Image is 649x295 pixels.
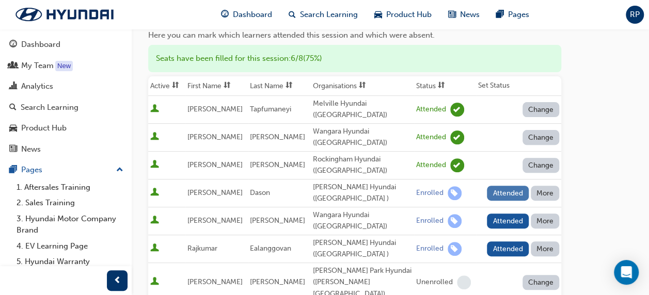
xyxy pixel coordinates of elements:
span: User is active [150,216,159,226]
div: Enrolled [416,188,444,198]
div: Analytics [21,80,53,92]
button: Pages [4,160,128,179]
span: Ealanggovan [250,244,291,253]
div: Unenrolled [416,277,453,287]
a: news-iconNews [440,4,488,25]
div: Tooltip anchor [55,61,73,71]
span: [PERSON_NAME] [250,216,305,225]
a: 2. Sales Training [12,195,128,211]
a: 5. Hyundai Warranty [12,254,128,270]
button: Attended [487,241,529,256]
span: User is active [150,188,159,198]
div: Open Intercom Messenger [614,260,639,285]
span: [PERSON_NAME] [250,277,305,286]
span: guage-icon [9,40,17,50]
th: Toggle SortBy [414,76,476,96]
span: guage-icon [221,8,229,21]
button: RP [626,6,644,24]
span: sorting-icon [286,81,293,90]
span: [PERSON_NAME] [187,105,243,113]
div: Product Hub [21,122,67,134]
span: pages-icon [496,8,504,21]
a: Dashboard [4,35,128,54]
button: More [531,214,560,228]
button: Change [523,158,560,173]
div: Melville Hyundai ([GEOGRAPHIC_DATA]) [313,98,412,121]
span: [PERSON_NAME] [187,216,243,225]
div: Wangara Hyundai ([GEOGRAPHIC_DATA]) [313,209,412,233]
span: sorting-icon [438,81,445,90]
span: learningRecordVerb_NONE-icon [457,275,471,289]
th: Toggle SortBy [148,76,185,96]
span: User is active [150,104,159,114]
span: up-icon [116,163,123,177]
button: Change [523,275,560,290]
a: Analytics [4,77,128,96]
button: Attended [487,214,529,228]
span: [PERSON_NAME] [250,133,305,141]
span: sorting-icon [359,81,366,90]
th: Toggle SortBy [248,76,310,96]
span: chart-icon [9,82,17,91]
button: Attended [487,186,529,201]
span: Rajkumar [187,244,217,253]
div: Attended [416,160,446,170]
span: [PERSON_NAME] [187,188,243,197]
div: News [21,143,41,155]
span: [PERSON_NAME] [187,160,243,169]
span: [PERSON_NAME] [187,277,243,286]
span: learningRecordVerb_ENROLL-icon [448,186,462,200]
span: pages-icon [9,166,17,175]
span: people-icon [9,61,17,71]
div: Seats have been filled for this session : 6 / 8 ( 75% ) [148,45,561,72]
span: User is active [150,132,159,142]
span: news-icon [448,8,456,21]
span: Search Learning [300,9,358,21]
div: [PERSON_NAME] Hyundai ([GEOGRAPHIC_DATA] ) [313,182,412,205]
div: [PERSON_NAME] Hyundai ([GEOGRAPHIC_DATA] ) [313,237,412,260]
button: DashboardMy TeamAnalyticsSearch LearningProduct HubNews [4,33,128,160]
span: car-icon [9,124,17,133]
a: News [4,140,128,159]
div: Here you can mark which learners attended this session and which were absent. [148,29,561,41]
th: Set Status [476,76,561,96]
span: Dashboard [233,9,272,21]
button: Change [523,102,560,117]
div: Rockingham Hyundai ([GEOGRAPHIC_DATA]) [313,154,412,177]
div: Pages [21,164,42,176]
a: search-iconSearch Learning [280,4,366,25]
span: Product Hub [386,9,432,21]
div: Attended [416,133,446,142]
span: search-icon [9,103,17,112]
a: pages-iconPages [488,4,537,25]
span: sorting-icon [172,81,179,90]
span: learningRecordVerb_ENROLL-icon [448,242,462,256]
div: Attended [416,105,446,114]
span: search-icon [289,8,296,21]
span: Dason [250,188,270,197]
span: News [460,9,480,21]
div: Wangara Hyundai ([GEOGRAPHIC_DATA]) [313,126,412,149]
th: Toggle SortBy [311,76,414,96]
div: Dashboard [21,39,60,51]
span: Pages [508,9,529,21]
div: My Team [21,60,54,72]
span: learningRecordVerb_ATTEND-icon [450,158,464,172]
span: [PERSON_NAME] [250,160,305,169]
button: More [531,241,560,256]
div: Enrolled [416,216,444,226]
a: 1. Aftersales Training [12,179,128,195]
span: learningRecordVerb_ENROLL-icon [448,214,462,228]
span: User is active [150,277,159,287]
span: RP [630,9,640,21]
span: sorting-icon [224,81,231,90]
span: User is active [150,243,159,254]
span: car-icon [374,8,382,21]
span: learningRecordVerb_ATTEND-icon [450,130,464,144]
div: Search Learning [21,102,78,113]
span: Tapfumaneyi [250,105,291,113]
a: 3. Hyundai Motor Company Brand [12,211,128,238]
img: Trak [5,4,124,25]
